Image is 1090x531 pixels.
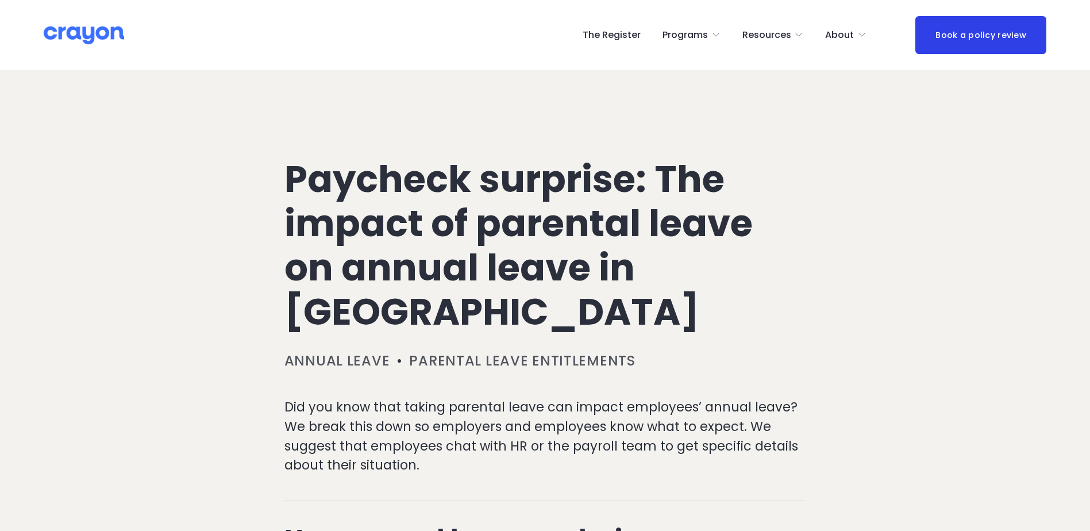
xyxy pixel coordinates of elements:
h1: Paycheck surprise: The impact of parental leave on annual leave in [GEOGRAPHIC_DATA] [284,157,806,334]
a: Parental leave entitlements [409,351,635,370]
a: folder dropdown [663,26,721,44]
a: folder dropdown [742,26,804,44]
span: Resources [742,27,791,44]
a: Annual leave [284,351,390,370]
a: The Register [583,26,641,44]
a: Book a policy review [915,16,1046,53]
p: Did you know that taking parental leave can impact employees’ annual leave? We break this down so... [284,398,806,475]
img: Crayon [44,25,124,45]
span: About [825,27,854,44]
a: folder dropdown [825,26,866,44]
span: Programs [663,27,708,44]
